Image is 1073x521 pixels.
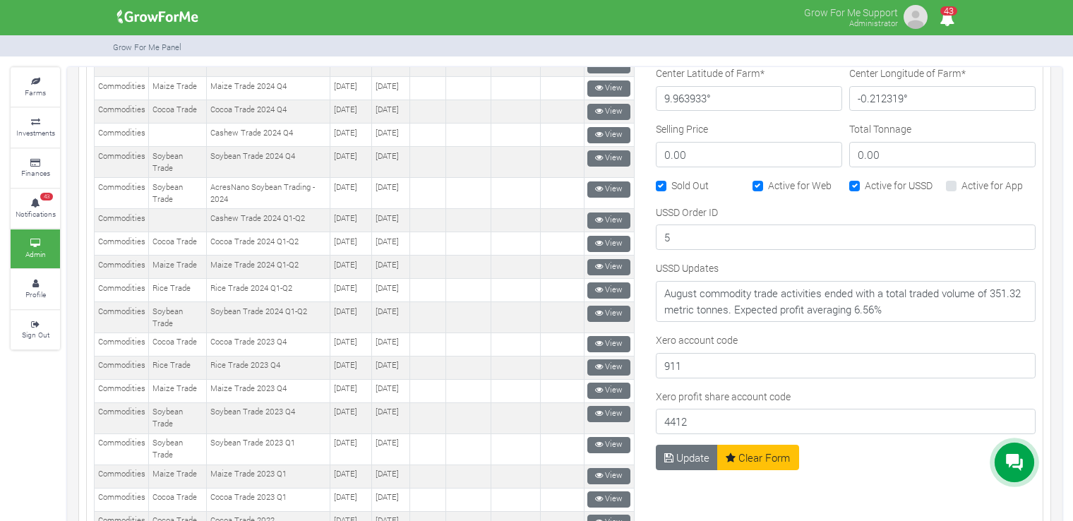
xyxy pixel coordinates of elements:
td: Cocoa Trade 2024 Q1-Q2 [207,232,330,256]
p: Grow For Me Support [804,3,898,20]
td: Rice Trade 2023 Q4 [207,356,330,379]
td: Rice Trade [149,356,207,379]
td: Maize Trade 2023 Q4 [207,379,330,402]
td: Commodities [95,333,149,356]
a: View [587,336,630,352]
a: View [587,468,630,484]
td: Cocoa Trade [149,232,207,256]
td: [DATE] [372,147,410,178]
label: Sold Out [671,178,709,193]
td: [DATE] [330,302,372,333]
td: [DATE] [372,256,410,279]
td: Commodities [95,465,149,488]
td: Cashew Trade 2024 Q1-Q2 [207,209,330,232]
td: [DATE] [330,232,372,256]
label: Total Tonnage [849,121,911,136]
label: USSD Updates [656,260,719,275]
td: Commodities [95,488,149,511]
small: Farms [25,88,46,97]
td: Soybean Trade [149,178,207,209]
td: Commodities [95,77,149,100]
a: View [587,150,630,167]
label: Xero account code [656,333,738,347]
td: Commodities [95,279,149,302]
a: View [587,437,630,453]
td: Maize Trade [149,465,207,488]
label: USSD Order ID [656,205,718,220]
td: [DATE] [372,379,410,402]
td: [DATE] [372,356,410,379]
td: Commodities [95,209,149,232]
td: [DATE] [330,333,372,356]
td: Soybean Trade 2023 Q4 [207,402,330,433]
td: [DATE] [330,356,372,379]
button: Update [656,445,719,470]
a: View [587,80,630,97]
td: [DATE] [372,178,410,209]
label: Active for USSD [865,178,933,193]
td: [DATE] [372,433,410,465]
a: View [587,359,630,376]
td: [DATE] [330,433,372,465]
td: Rice Trade 2024 Q1-Q2 [207,279,330,302]
td: [DATE] [372,488,410,511]
td: [DATE] [372,402,410,433]
td: Maize Trade 2024 Q1-Q2 [207,256,330,279]
td: Commodities [95,100,149,124]
td: [DATE] [372,333,410,356]
td: Cocoa Trade 2024 Q4 [207,100,330,124]
i: Notifications [933,3,961,35]
span: 43 [940,6,957,16]
td: Rice Trade [149,279,207,302]
td: Soybean Trade 2023 Q1 [207,433,330,465]
td: [DATE] [372,279,410,302]
td: Cashew Trade 2024 Q4 [207,124,330,147]
a: Clear Form [717,445,799,470]
a: View [587,236,630,252]
td: Commodities [95,302,149,333]
img: growforme image [901,3,930,31]
small: Investments [16,128,55,138]
td: [DATE] [330,100,372,124]
td: Commodities [95,379,149,402]
a: Farms [11,68,60,107]
small: Admin [25,249,46,259]
a: Admin [11,229,60,268]
td: Maize Trade 2023 Q1 [207,465,330,488]
small: Profile [25,289,46,299]
td: [DATE] [372,232,410,256]
td: Commodities [95,232,149,256]
a: View [587,212,630,229]
a: 43 [933,13,961,27]
label: Xero profit share account code [656,389,791,404]
label: Active for App [961,178,1023,193]
td: Soybean Trade [149,147,207,178]
td: [DATE] [330,488,372,511]
a: View [587,306,630,322]
td: Cocoa Trade [149,488,207,511]
td: Maize Trade [149,256,207,279]
td: AcresNano Soybean Trading - 2024 [207,178,330,209]
a: View [587,181,630,198]
td: Cocoa Trade [149,100,207,124]
td: [DATE] [330,465,372,488]
a: View [587,491,630,508]
td: [DATE] [372,100,410,124]
td: Maize Trade 2024 Q4 [207,77,330,100]
td: [DATE] [372,302,410,333]
td: Soybean Trade [149,402,207,433]
a: Profile [11,270,60,309]
small: Finances [21,168,50,178]
td: Commodities [95,433,149,465]
td: Commodities [95,356,149,379]
a: View [587,127,630,143]
a: Sign Out [11,311,60,349]
small: Administrator [849,18,898,28]
textarea: August commodity trade activities ended with a total traded volume of 351.32 metric tonnes. Expec... [656,281,1036,322]
small: Sign Out [22,330,49,340]
td: Commodities [95,178,149,209]
td: Commodities [95,256,149,279]
td: Cocoa Trade 2023 Q1 [207,488,330,511]
td: Commodities [95,124,149,147]
td: Soybean Trade 2024 Q4 [207,147,330,178]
